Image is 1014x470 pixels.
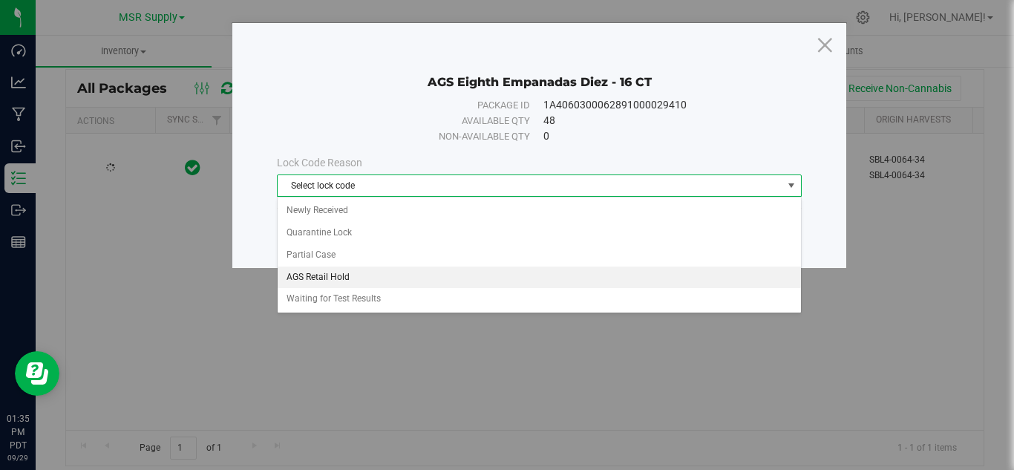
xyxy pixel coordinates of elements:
[277,157,362,169] span: Lock Code Reason
[300,114,531,128] div: Available qty
[300,98,531,113] div: Package ID
[278,175,782,196] span: Select lock code
[278,222,801,244] li: Quarantine Lock
[278,200,801,222] li: Newly Received
[543,113,779,128] div: 48
[277,53,802,90] div: AGS Eighth Empanadas Diez - 16 CT
[15,351,59,396] iframe: Resource center
[278,244,801,267] li: Partial Case
[278,288,801,310] li: Waiting for Test Results
[278,267,801,289] li: AGS Retail Hold
[543,128,779,144] div: 0
[300,129,531,144] div: Non-available qty
[543,97,779,113] div: 1A4060300062891000029410
[782,175,801,196] span: select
